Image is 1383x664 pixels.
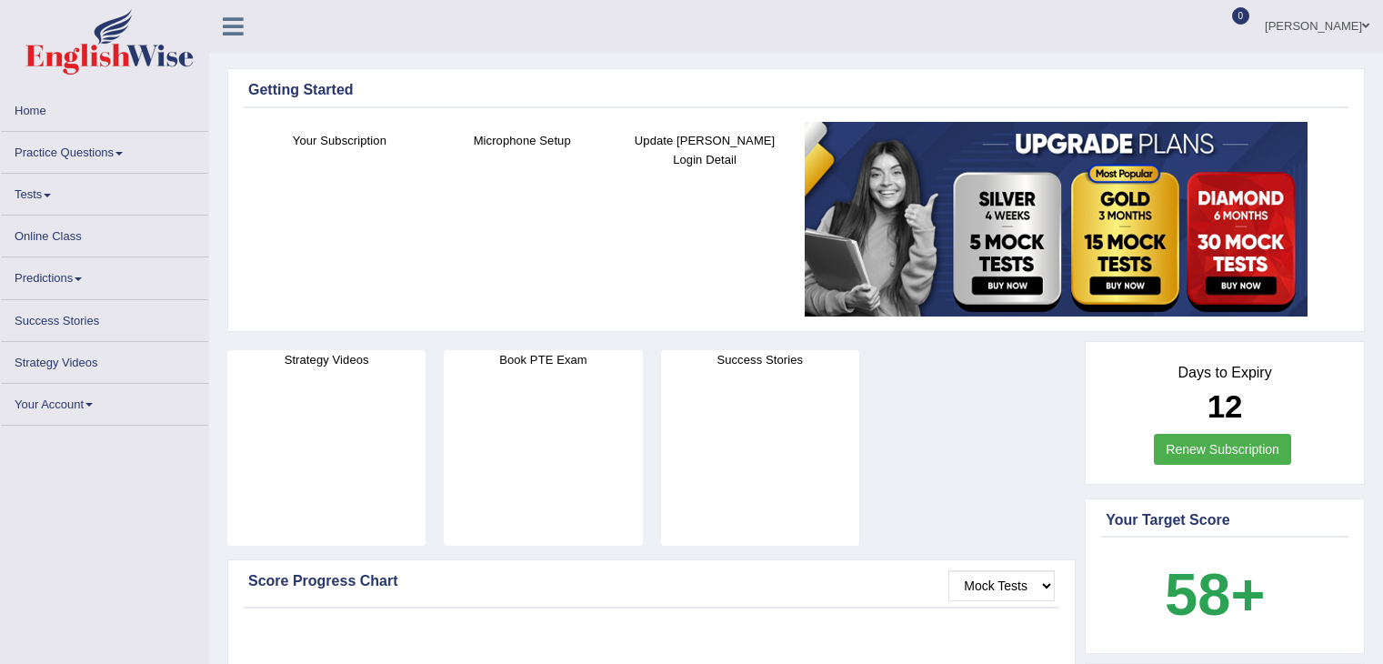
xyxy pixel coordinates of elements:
[661,350,859,369] h4: Success Stories
[1,216,208,251] a: Online Class
[1106,509,1344,531] div: Your Target Score
[1,90,208,126] a: Home
[1106,365,1344,381] h4: Days to Expiry
[248,79,1344,101] div: Getting Started
[1,384,208,419] a: Your Account
[227,350,426,369] h4: Strategy Videos
[1,174,208,209] a: Tests
[1154,434,1291,465] a: Renew Subscription
[440,131,605,150] h4: Microphone Setup
[444,350,642,369] h4: Book PTE Exam
[257,131,422,150] h4: Your Subscription
[805,122,1308,317] img: small5.jpg
[1,257,208,293] a: Predictions
[1232,7,1250,25] span: 0
[623,131,787,169] h4: Update [PERSON_NAME] Login Detail
[1165,561,1265,628] b: 58+
[248,570,1055,592] div: Score Progress Chart
[1,132,208,167] a: Practice Questions
[1208,388,1243,424] b: 12
[1,342,208,377] a: Strategy Videos
[1,300,208,336] a: Success Stories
